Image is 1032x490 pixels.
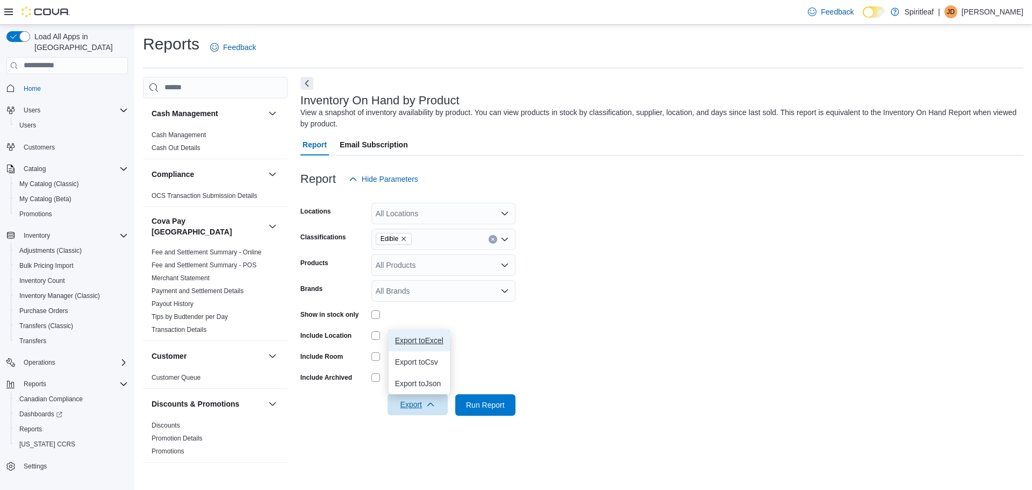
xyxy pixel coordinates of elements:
a: Tips by Budtender per Day [152,313,228,321]
button: Export toJson [389,373,450,394]
button: Catalog [2,161,132,176]
a: Promotions [15,208,56,221]
a: Settings [19,460,51,473]
span: Purchase Orders [15,304,128,317]
a: [US_STATE] CCRS [15,438,80,451]
a: Home [19,82,45,95]
span: Feedback [223,42,256,53]
div: View a snapshot of inventory availability by product. You can view products in stock by classific... [300,107,1018,130]
button: Clear input [489,235,497,244]
button: Run Report [455,394,515,416]
button: Purchase Orders [11,303,132,318]
span: Users [19,104,128,117]
label: Products [300,259,328,267]
h3: Cova Pay [GEOGRAPHIC_DATA] [152,216,264,237]
button: Users [2,103,132,118]
a: Fee and Settlement Summary - Online [152,248,262,256]
span: Export [394,394,441,415]
span: Payment and Settlement Details [152,287,243,295]
span: Discounts [152,421,180,430]
span: Cash Out Details [152,144,200,152]
span: Dashboards [15,408,128,421]
a: Canadian Compliance [15,393,87,406]
a: Inventory Manager (Classic) [15,289,104,302]
div: Jason D [944,5,957,18]
span: Export to Excel [395,336,443,345]
p: | [938,5,940,18]
a: Inventory Count [15,274,69,287]
button: Inventory [2,228,132,243]
span: JD [947,5,955,18]
a: Reports [15,423,46,436]
span: My Catalog (Beta) [15,193,128,205]
label: Include Archived [300,373,352,382]
button: My Catalog (Beta) [11,191,132,207]
span: Transfers (Classic) [15,319,128,332]
span: Inventory [19,229,128,242]
button: Compliance [266,168,279,181]
a: Customer Queue [152,374,200,381]
h3: Discounts & Promotions [152,399,239,409]
h3: Customer [152,351,187,361]
span: Inventory [24,231,50,240]
div: Cova Pay [GEOGRAPHIC_DATA] [143,246,288,340]
span: Transfers (Classic) [19,322,73,330]
span: Email Subscription [340,134,408,155]
span: Inventory Count [19,276,65,285]
span: Payout History [152,300,193,308]
h1: Reports [143,33,199,55]
img: Cova [21,6,70,17]
a: Promotion Details [152,435,203,442]
label: Brands [300,285,322,293]
span: Bulk Pricing Import [15,259,128,272]
div: Compliance [143,189,288,207]
button: Inventory Manager (Classic) [11,288,132,303]
span: Edible [376,233,412,245]
button: Cash Management [152,108,264,119]
button: Inventory [19,229,54,242]
button: Hide Parameters [345,168,422,190]
button: Cova Pay [GEOGRAPHIC_DATA] [266,220,279,233]
span: Promotions [152,447,184,456]
button: Open list of options [500,287,509,295]
span: Run Report [466,400,505,410]
button: Export toExcel [389,330,450,351]
a: Transfers (Classic) [15,319,77,332]
label: Locations [300,207,331,216]
p: Spiritleaf [905,5,934,18]
span: Export to Csv [395,358,443,366]
span: Operations [24,358,55,367]
span: Merchant Statement [152,274,210,282]
span: Transfers [15,335,128,347]
span: Customers [19,140,128,154]
a: Payment and Settlement Details [152,287,243,295]
div: Customer [143,371,288,388]
button: Customer [266,350,279,363]
button: Canadian Compliance [11,392,132,407]
div: Cash Management [143,129,288,159]
button: Bulk Pricing Import [11,258,132,273]
label: Include Location [300,331,352,340]
span: Export to Json [395,379,443,388]
h3: Report [300,173,336,186]
span: Catalog [19,162,128,175]
span: Catalog [24,165,46,173]
button: Transfers [11,333,132,349]
a: Cash Management [152,131,206,139]
a: Feedback [206,37,260,58]
span: Washington CCRS [15,438,128,451]
span: Canadian Compliance [19,395,83,403]
a: Transaction Details [152,326,206,333]
span: Home [24,84,41,93]
button: Remove Edible from selection in this group [400,236,407,242]
span: Load All Apps in [GEOGRAPHIC_DATA] [30,31,128,53]
span: My Catalog (Beta) [19,195,71,203]
span: Fee and Settlement Summary - POS [152,261,256,269]
span: Users [15,119,128,132]
span: Customer Queue [152,373,200,382]
button: Reports [11,422,132,437]
button: Export toCsv [389,351,450,373]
